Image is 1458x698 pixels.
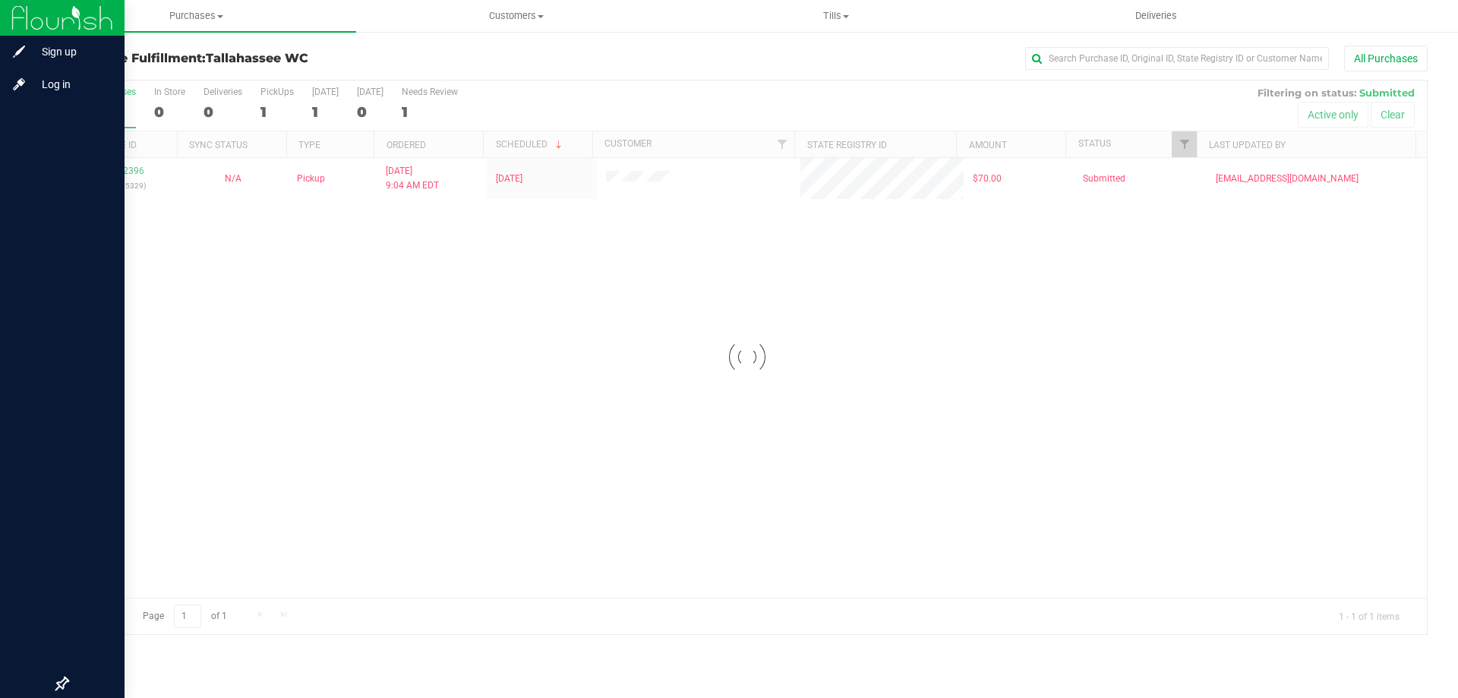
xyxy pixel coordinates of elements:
[67,52,520,65] h3: Purchase Fulfillment:
[1115,9,1198,23] span: Deliveries
[1344,46,1428,71] button: All Purchases
[11,77,27,92] inline-svg: Log in
[27,43,118,61] span: Sign up
[27,75,118,93] span: Log in
[206,51,308,65] span: Tallahassee WC
[11,44,27,59] inline-svg: Sign up
[1025,47,1329,70] input: Search Purchase ID, Original ID, State Registry ID or Customer Name...
[677,9,995,23] span: Tills
[357,9,675,23] span: Customers
[36,9,356,23] span: Purchases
